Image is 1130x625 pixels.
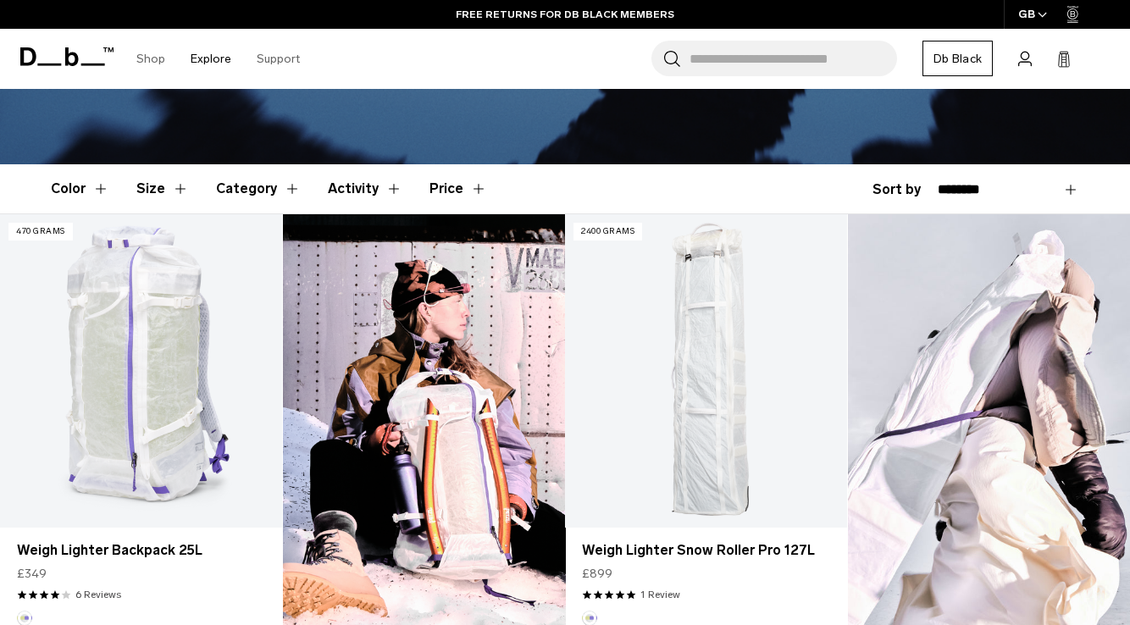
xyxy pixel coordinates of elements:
[328,164,402,213] button: Toggle Filter
[257,29,300,89] a: Support
[17,565,47,583] span: £349
[191,29,231,89] a: Explore
[640,587,680,602] a: 1 reviews
[136,29,165,89] a: Shop
[8,223,73,241] p: 470 grams
[136,164,189,213] button: Toggle Filter
[582,565,612,583] span: £899
[573,223,642,241] p: 2400 grams
[456,7,674,22] a: FREE RETURNS FOR DB BLACK MEMBERS
[124,29,313,89] nav: Main Navigation
[75,587,121,602] a: 6 reviews
[582,540,830,561] a: Weigh Lighter Snow Roller Pro 127L
[17,540,265,561] a: Weigh Lighter Backpack 25L
[51,164,109,213] button: Toggle Filter
[922,41,993,76] a: Db Black
[216,164,301,213] button: Toggle Filter
[565,214,847,527] a: Weigh Lighter Snow Roller Pro 127L
[429,164,487,213] button: Toggle Price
